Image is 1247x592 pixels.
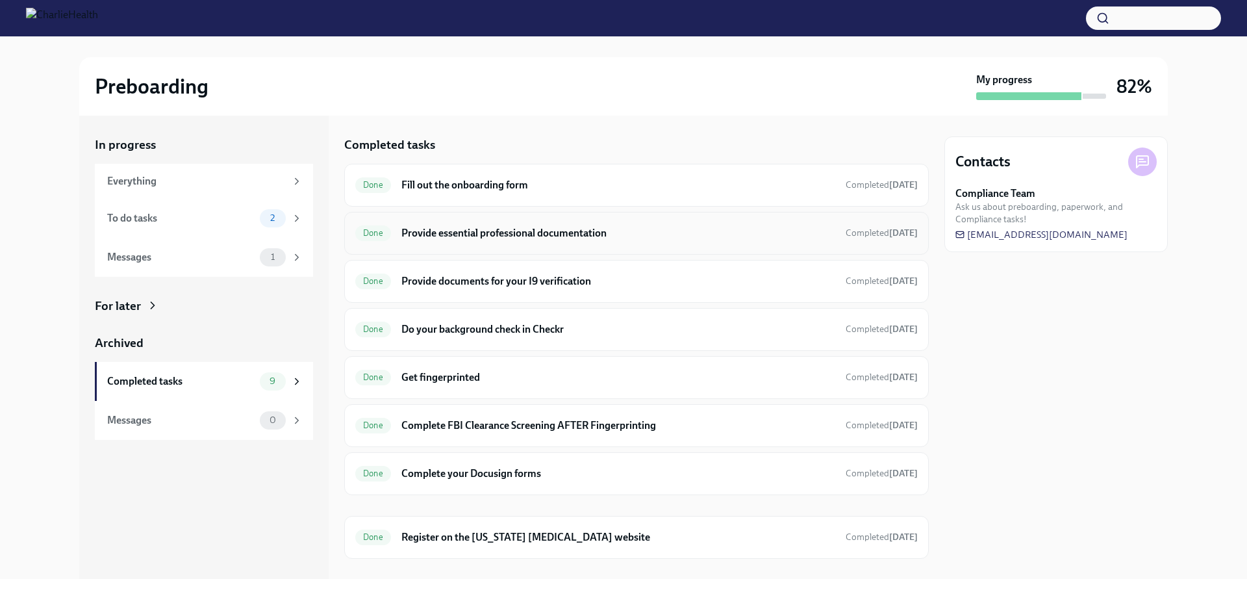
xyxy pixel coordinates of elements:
[107,174,286,188] div: Everything
[401,418,835,433] h6: Complete FBI Clearance Screening AFTER Fingerprinting
[846,531,918,543] span: August 6th, 2025 15:07
[846,227,918,238] span: Completed
[976,73,1032,87] strong: My progress
[263,252,283,262] span: 1
[355,469,391,478] span: Done
[889,420,918,431] strong: [DATE]
[401,178,835,192] h6: Fill out the onboarding form
[95,199,313,238] a: To do tasks2
[889,324,918,335] strong: [DATE]
[262,213,283,223] span: 2
[26,8,98,29] img: CharlieHealth
[107,250,255,264] div: Messages
[95,164,313,199] a: Everything
[107,413,255,428] div: Messages
[846,179,918,191] span: August 6th, 2025 06:29
[95,298,141,315] div: For later
[401,530,835,545] h6: Register on the [US_STATE] [MEDICAL_DATA] website
[355,319,918,340] a: DoneDo your background check in CheckrCompleted[DATE]
[889,276,918,287] strong: [DATE]
[401,467,835,481] h6: Complete your Docusign forms
[955,228,1127,241] a: [EMAIL_ADDRESS][DOMAIN_NAME]
[355,276,391,286] span: Done
[355,223,918,244] a: DoneProvide essential professional documentationCompleted[DATE]
[355,271,918,292] a: DoneProvide documents for your I9 verificationCompleted[DATE]
[355,532,391,542] span: Done
[95,335,313,352] a: Archived
[889,179,918,190] strong: [DATE]
[846,227,918,239] span: August 10th, 2025 10:42
[262,376,283,386] span: 9
[95,136,313,153] a: In progress
[846,275,918,287] span: August 8th, 2025 06:33
[401,274,835,289] h6: Provide documents for your I9 verification
[401,322,835,337] h6: Do your background check in Checkr
[955,201,1157,225] span: Ask us about preboarding, paperwork, and Compliance tasks!
[355,228,391,238] span: Done
[355,175,918,196] a: DoneFill out the onboarding formCompleted[DATE]
[95,298,313,315] a: For later
[355,415,918,436] a: DoneComplete FBI Clearance Screening AFTER FingerprintingCompleted[DATE]
[355,463,918,484] a: DoneComplete your Docusign formsCompleted[DATE]
[95,238,313,277] a: Messages1
[355,367,918,388] a: DoneGet fingerprintedCompleted[DATE]
[846,420,918,431] span: Completed
[95,73,208,99] h2: Preboarding
[889,468,918,479] strong: [DATE]
[846,371,918,383] span: August 8th, 2025 13:09
[846,324,918,335] span: Completed
[1116,75,1152,98] h3: 82%
[889,532,918,543] strong: [DATE]
[355,324,391,334] span: Done
[262,415,284,425] span: 0
[846,467,918,480] span: August 8th, 2025 06:21
[955,187,1035,201] strong: Compliance Team
[955,152,1011,172] h4: Contacts
[846,323,918,335] span: August 6th, 2025 07:47
[846,419,918,431] span: August 8th, 2025 13:27
[846,468,918,479] span: Completed
[107,211,255,225] div: To do tasks
[846,372,918,383] span: Completed
[95,401,313,440] a: Messages0
[355,372,391,382] span: Done
[107,374,255,389] div: Completed tasks
[846,179,918,190] span: Completed
[889,372,918,383] strong: [DATE]
[889,227,918,238] strong: [DATE]
[95,362,313,401] a: Completed tasks9
[355,180,391,190] span: Done
[401,370,835,385] h6: Get fingerprinted
[846,276,918,287] span: Completed
[846,532,918,543] span: Completed
[401,226,835,240] h6: Provide essential professional documentation
[344,136,435,153] h5: Completed tasks
[355,527,918,548] a: DoneRegister on the [US_STATE] [MEDICAL_DATA] websiteCompleted[DATE]
[355,420,391,430] span: Done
